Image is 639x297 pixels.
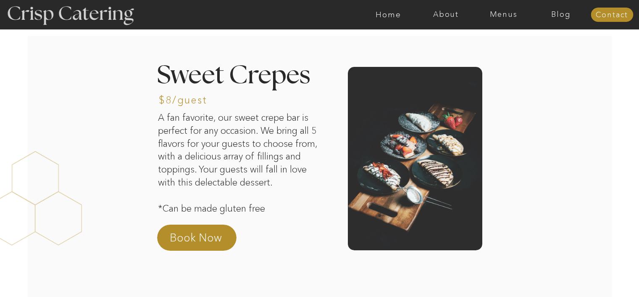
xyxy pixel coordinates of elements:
[360,11,417,19] a: Home
[170,230,244,250] a: Book Now
[158,111,323,219] p: A fan favorite, our sweet crepe bar is perfect for any occasion. We bring all 5 flavors for your ...
[591,11,633,19] a: Contact
[157,63,318,114] h2: Sweet Crepes
[532,11,590,19] a: Blog
[159,95,229,107] h3: $8/guest
[417,11,475,19] a: About
[475,11,532,19] a: Menus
